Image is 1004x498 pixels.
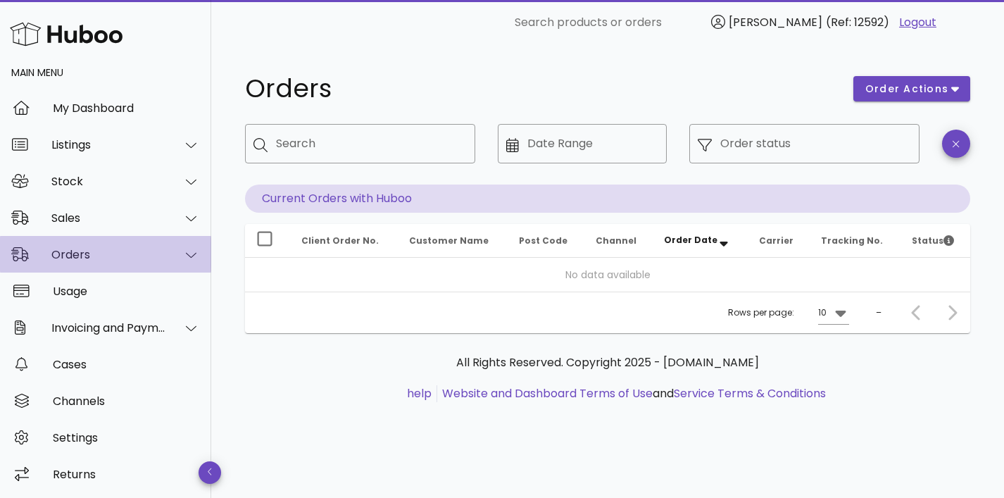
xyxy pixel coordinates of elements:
[519,235,567,247] span: Post Code
[53,101,200,115] div: My Dashboard
[245,76,836,101] h1: Orders
[876,306,881,319] div: –
[728,292,849,333] div: Rows per page:
[398,224,508,258] th: Customer Name
[409,235,489,247] span: Customer Name
[748,224,809,258] th: Carrier
[53,431,200,444] div: Settings
[256,354,959,371] p: All Rights Reserved. Copyright 2025 - [DOMAIN_NAME]
[853,76,970,101] button: order actions
[51,138,166,151] div: Listings
[10,19,123,49] img: Huboo Logo
[821,235,883,247] span: Tracking No.
[759,235,793,247] span: Carrier
[674,385,826,401] a: Service Terms & Conditions
[53,468,200,481] div: Returns
[912,235,954,247] span: Status
[901,224,970,258] th: Status
[508,224,584,258] th: Post Code
[245,258,970,292] td: No data available
[653,224,748,258] th: Order Date: Sorted descending. Activate to remove sorting.
[729,14,822,30] span: [PERSON_NAME]
[865,82,949,97] span: order actions
[899,14,936,31] a: Logout
[51,248,166,261] div: Orders
[245,185,970,213] p: Current Orders with Huboo
[818,301,849,324] div: 10Rows per page:
[437,385,826,402] li: and
[664,234,717,246] span: Order Date
[407,385,432,401] a: help
[818,306,827,319] div: 10
[51,175,166,188] div: Stock
[810,224,901,258] th: Tracking No.
[826,14,889,30] span: (Ref: 12592)
[51,321,166,335] div: Invoicing and Payments
[290,224,398,258] th: Client Order No.
[53,394,200,408] div: Channels
[53,285,200,298] div: Usage
[584,224,653,258] th: Channel
[442,385,653,401] a: Website and Dashboard Terms of Use
[53,358,200,371] div: Cases
[51,211,166,225] div: Sales
[301,235,379,247] span: Client Order No.
[596,235,636,247] span: Channel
